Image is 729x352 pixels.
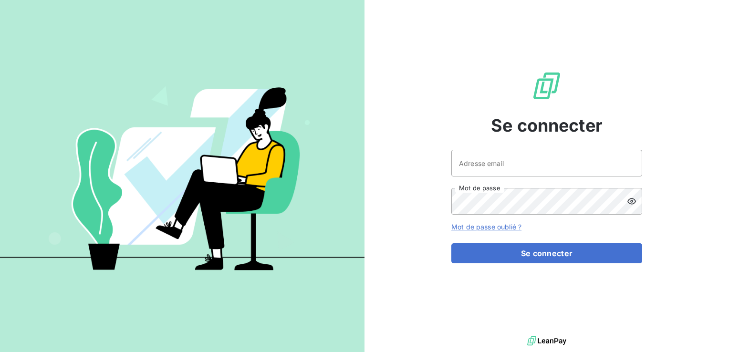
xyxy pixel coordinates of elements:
[491,113,603,138] span: Se connecter
[527,334,566,348] img: logo
[451,150,642,176] input: placeholder
[531,71,562,101] img: Logo LeanPay
[451,243,642,263] button: Se connecter
[451,223,521,231] a: Mot de passe oublié ?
